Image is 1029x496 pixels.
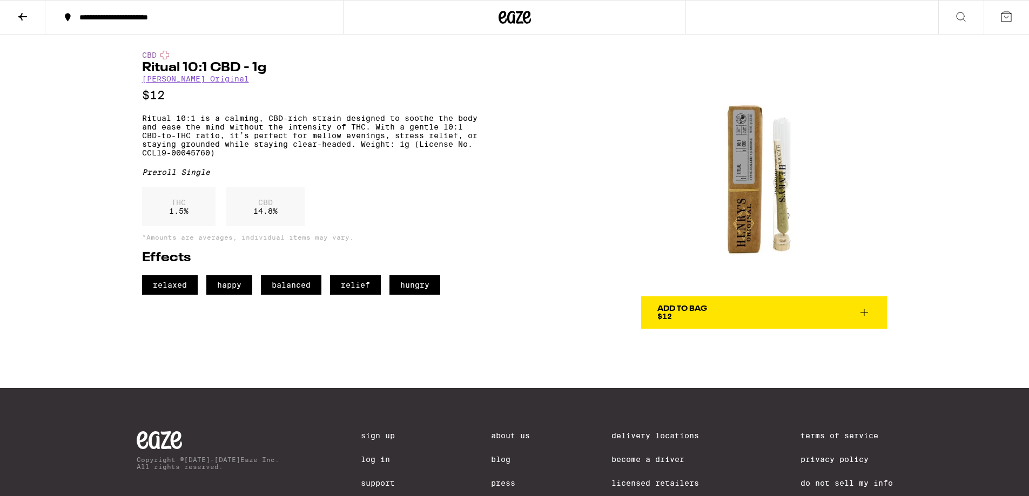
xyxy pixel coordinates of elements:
[142,187,216,226] div: 1.5 %
[611,455,718,464] a: Become a Driver
[641,296,887,329] button: Add To Bag$12
[657,305,707,312] div: Add To Bag
[142,252,477,264] h2: Effects
[253,198,278,207] p: CBD
[142,275,198,295] span: relaxed
[142,62,477,74] h1: Ritual 10:1 CBD - 1g
[361,455,409,464] a: Log In
[611,479,718,487] a: Licensed Retailers
[142,114,477,157] p: Ritual 10:1 is a calming, CBD-rich strain designed to soothe the body and ease the mind without t...
[361,431,409,440] a: Sign Up
[361,479,409,487] a: Support
[491,431,530,440] a: About Us
[206,275,252,295] span: happy
[137,456,279,470] p: Copyright © [DATE]-[DATE] Eaze Inc. All rights reserved.
[657,312,672,321] span: $12
[142,234,477,241] p: *Amounts are averages, individual items may vary.
[611,431,718,440] a: Delivery Locations
[801,455,893,464] a: Privacy Policy
[142,89,477,102] p: $12
[801,431,893,440] a: Terms of Service
[169,198,189,207] p: THC
[330,275,381,295] span: relief
[389,275,440,295] span: hungry
[641,51,887,296] img: Henry's Original - Ritual 10:1 CBD - 1g
[491,455,530,464] a: Blog
[142,74,249,83] a: [PERSON_NAME] Original
[226,187,305,226] div: 14.8 %
[261,275,321,295] span: balanced
[160,51,169,59] img: cbdColor.svg
[801,479,893,487] a: Do Not Sell My Info
[142,168,477,176] div: Preroll Single
[491,479,530,487] a: Press
[142,51,477,59] div: CBD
